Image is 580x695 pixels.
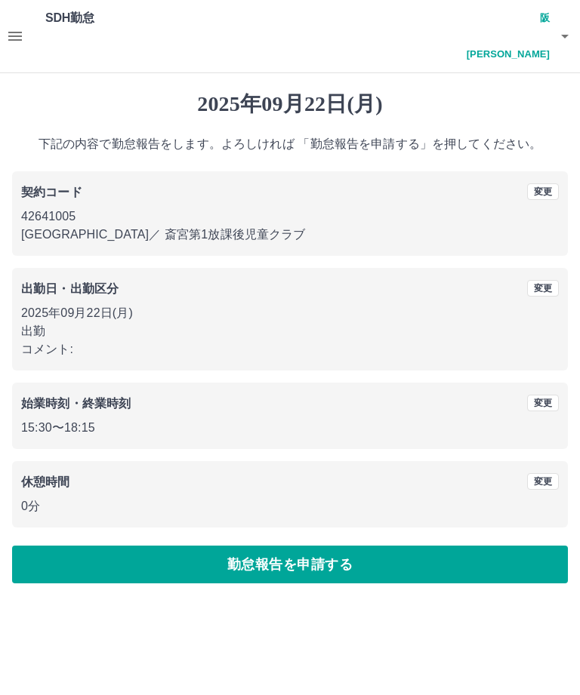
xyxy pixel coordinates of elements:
h1: 2025年09月22日(月) [12,91,568,117]
p: 15:30 〜 18:15 [21,419,559,437]
button: 変更 [527,395,559,411]
b: 出勤日・出勤区分 [21,282,119,295]
p: 0分 [21,497,559,515]
button: 変更 [527,183,559,200]
p: [GEOGRAPHIC_DATA] ／ 斎宮第1放課後児童クラブ [21,226,559,244]
p: 42641005 [21,208,559,226]
p: 出勤 [21,322,559,340]
b: 始業時刻・終業時刻 [21,397,131,410]
b: 契約コード [21,186,82,198]
button: 変更 [527,473,559,490]
b: 休憩時間 [21,475,70,488]
button: 勤怠報告を申請する [12,546,568,583]
p: 下記の内容で勤怠報告をします。よろしければ 「勤怠報告を申請する」を押してください。 [12,135,568,153]
button: 変更 [527,280,559,297]
p: 2025年09月22日(月) [21,304,559,322]
p: コメント: [21,340,559,358]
